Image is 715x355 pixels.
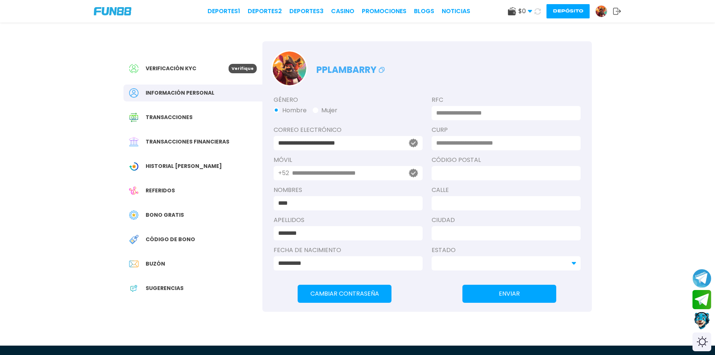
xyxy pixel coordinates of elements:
button: Join telegram channel [692,269,711,288]
span: Buzón [146,260,165,268]
a: Deportes2 [248,7,282,16]
label: CURP [432,125,581,134]
button: ENVIAR [462,285,556,303]
a: App FeedbackSugerencias [123,280,262,297]
a: Deportes3 [289,7,324,16]
p: +52 [278,169,289,178]
a: Financial TransactionTransacciones financieras [123,133,262,150]
p: Verifique [229,64,257,73]
a: Free BonusBono Gratis [123,207,262,224]
label: Código Postal [432,156,581,165]
img: Financial Transaction [129,137,138,147]
a: Wagering TransactionHistorial [PERSON_NAME] [123,158,262,175]
p: pplambarry [316,59,386,77]
a: Transaction HistoryTransacciones [123,109,262,126]
label: Calle [432,186,581,195]
span: Código de bono [146,236,195,243]
img: Free Bonus [129,210,138,220]
img: App Feedback [129,284,138,293]
img: Avatar [596,6,607,17]
label: Fecha de Nacimiento [274,246,423,255]
span: Bono Gratis [146,211,184,219]
button: Mujer [313,106,337,115]
label: NOMBRES [274,186,423,195]
span: Historial [PERSON_NAME] [146,162,222,170]
label: APELLIDOS [274,216,423,225]
label: Ciudad [432,216,581,225]
img: Inbox [129,259,138,269]
a: ReferralReferidos [123,182,262,199]
button: Join telegram [692,290,711,310]
img: Transaction History [129,113,138,122]
img: Avatar [272,51,306,85]
label: Móvil [274,156,423,165]
a: BLOGS [414,7,434,16]
span: Verificación KYC [146,65,196,73]
label: Estado [432,246,581,255]
label: Correo electrónico [274,125,423,134]
button: Hombre [274,106,307,115]
img: Referral [129,186,138,195]
label: Género [274,95,423,104]
button: Depósito [546,4,590,18]
a: Deportes1 [208,7,240,16]
span: Sugerencias [146,284,184,292]
span: Información personal [146,89,214,97]
span: $ 0 [518,7,532,16]
span: Transacciones financieras [146,138,229,146]
div: Switch theme [692,332,711,351]
a: CASINO [331,7,354,16]
span: Referidos [146,187,175,195]
button: Contact customer service [692,311,711,331]
img: Redeem Bonus [129,235,138,244]
a: PersonalInformación personal [123,85,262,101]
img: Company Logo [94,7,131,15]
span: Transacciones [146,113,193,121]
a: Verificación KYCVerifique [123,60,262,77]
label: RFC [432,95,581,104]
a: Promociones [362,7,406,16]
a: InboxBuzón [123,255,262,272]
img: Wagering Transaction [129,162,138,171]
a: NOTICIAS [442,7,470,16]
button: Cambiar Contraseña [298,285,391,303]
a: Redeem BonusCódigo de bono [123,231,262,248]
img: Personal [129,88,138,98]
a: Avatar [595,5,613,17]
